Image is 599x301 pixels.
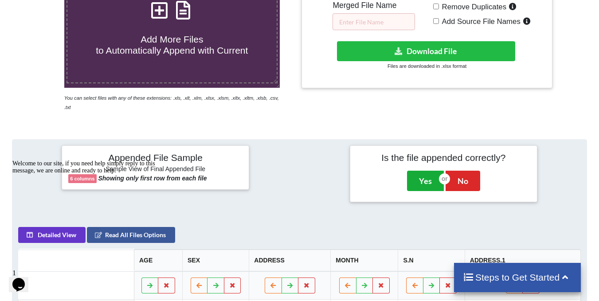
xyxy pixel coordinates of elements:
span: Add More Files to Automatically Append with Current [96,34,248,55]
iframe: chat widget [9,156,168,261]
th: SEX [182,250,249,271]
div: Welcome to our site, if you need help simply reply to this message, we are online and ready to help. [4,4,163,18]
th: MONTH [330,250,398,271]
h4: Appended File Sample [68,152,243,164]
th: ADDRESS [249,250,330,271]
small: Files are downloaded in .xlsx format [388,63,466,69]
button: Read All Files Options [87,227,175,243]
button: Yes [407,171,444,191]
i: You can select files with any of these extensions: .xls, .xlt, .xlm, .xlsx, .xlsm, .xltx, .xltm, ... [64,95,279,110]
th: ADDRESS.1 [465,250,580,271]
span: Add Source File Names [439,17,521,26]
button: No [446,171,480,191]
span: Remove Duplicates [439,3,507,11]
h4: Is the file appended correctly? [356,152,531,163]
h5: Merged File Name [333,1,415,10]
input: Enter File Name [333,13,415,30]
th: S.N [398,250,464,271]
iframe: chat widget [9,266,37,292]
span: Welcome to our site, if you need help simply reply to this message, we are online and ready to help. [4,4,146,17]
h4: Steps to Get Started [463,272,572,283]
button: Download File [337,41,515,61]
